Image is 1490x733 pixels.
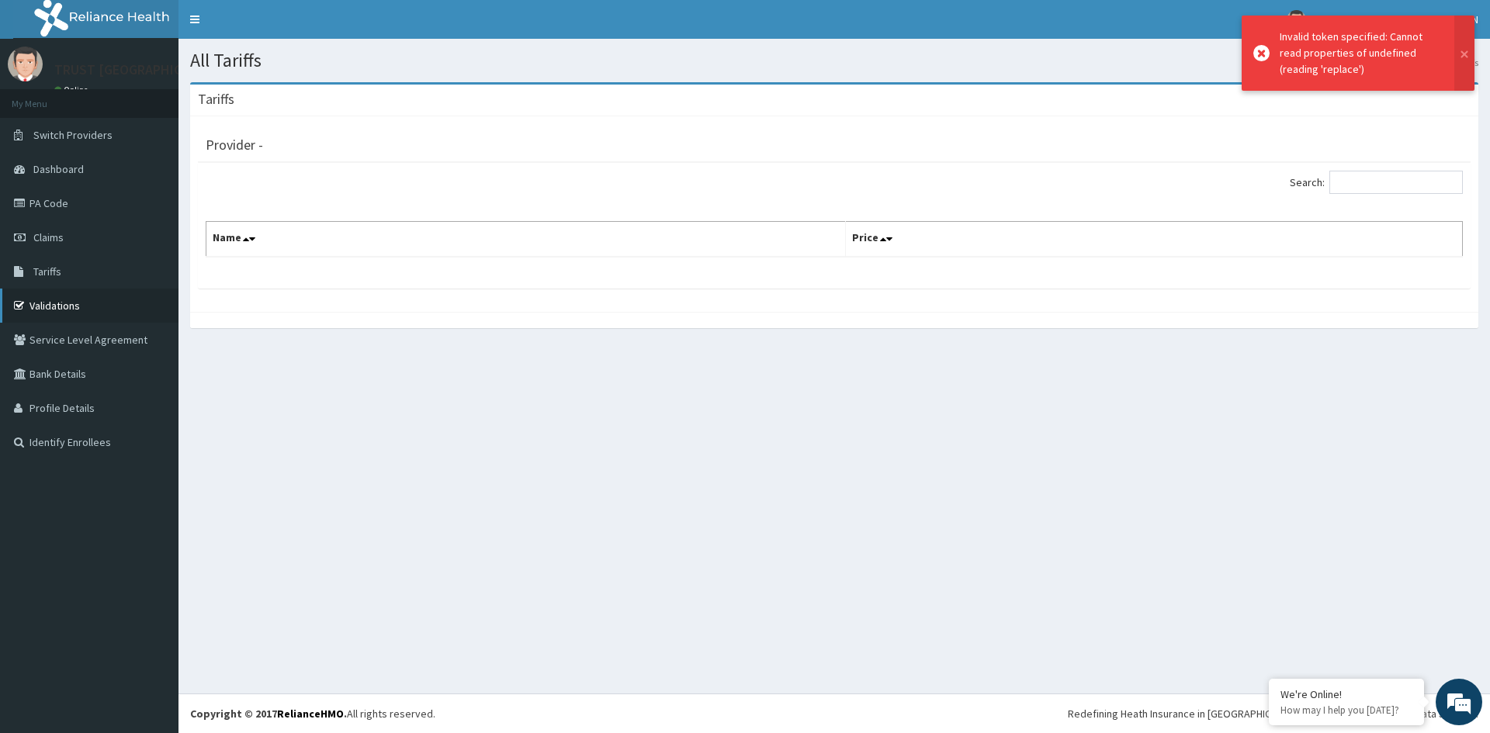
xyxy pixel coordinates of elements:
[1068,706,1478,721] div: Redefining Heath Insurance in [GEOGRAPHIC_DATA] using Telemedicine and Data Science!
[190,50,1478,71] h1: All Tariffs
[206,138,263,152] h3: Provider -
[33,128,113,142] span: Switch Providers
[1290,171,1463,194] label: Search:
[1280,704,1412,717] p: How may I help you today?
[8,47,43,81] img: User Image
[846,222,1463,258] th: Price
[1280,687,1412,701] div: We're Online!
[33,265,61,278] span: Tariffs
[198,92,234,106] h3: Tariffs
[54,63,276,77] p: TRUST [GEOGRAPHIC_DATA] - ADMIN
[206,222,846,258] th: Name
[178,693,1490,733] footer: All rights reserved.
[1329,171,1463,194] input: Search:
[190,707,347,721] strong: Copyright © 2017 .
[1280,29,1440,78] div: Invalid token specified: Cannot read properties of undefined (reading 'replace')
[33,162,84,176] span: Dashboard
[54,85,92,95] a: Online
[277,707,344,721] a: RelianceHMO
[1315,12,1478,26] span: TRUST [GEOGRAPHIC_DATA] - ADMIN
[33,230,64,244] span: Claims
[1287,10,1306,29] img: User Image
